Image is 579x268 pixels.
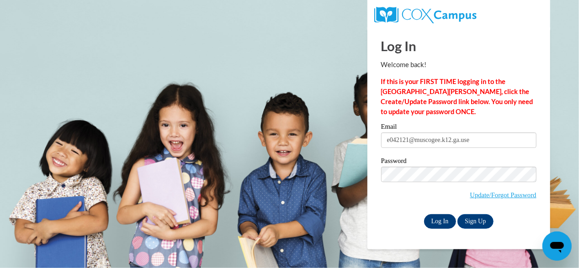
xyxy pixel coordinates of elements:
[381,123,537,132] label: Email
[470,191,537,199] a: Update/Forgot Password
[457,214,493,229] a: Sign Up
[381,158,537,167] label: Password
[424,214,456,229] input: Log In
[374,7,477,23] img: COX Campus
[381,78,533,116] strong: If this is your FIRST TIME logging in to the [GEOGRAPHIC_DATA][PERSON_NAME], click the Create/Upd...
[381,60,537,70] p: Welcome back!
[381,37,537,55] h1: Log In
[542,231,572,261] iframe: Button to launch messaging window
